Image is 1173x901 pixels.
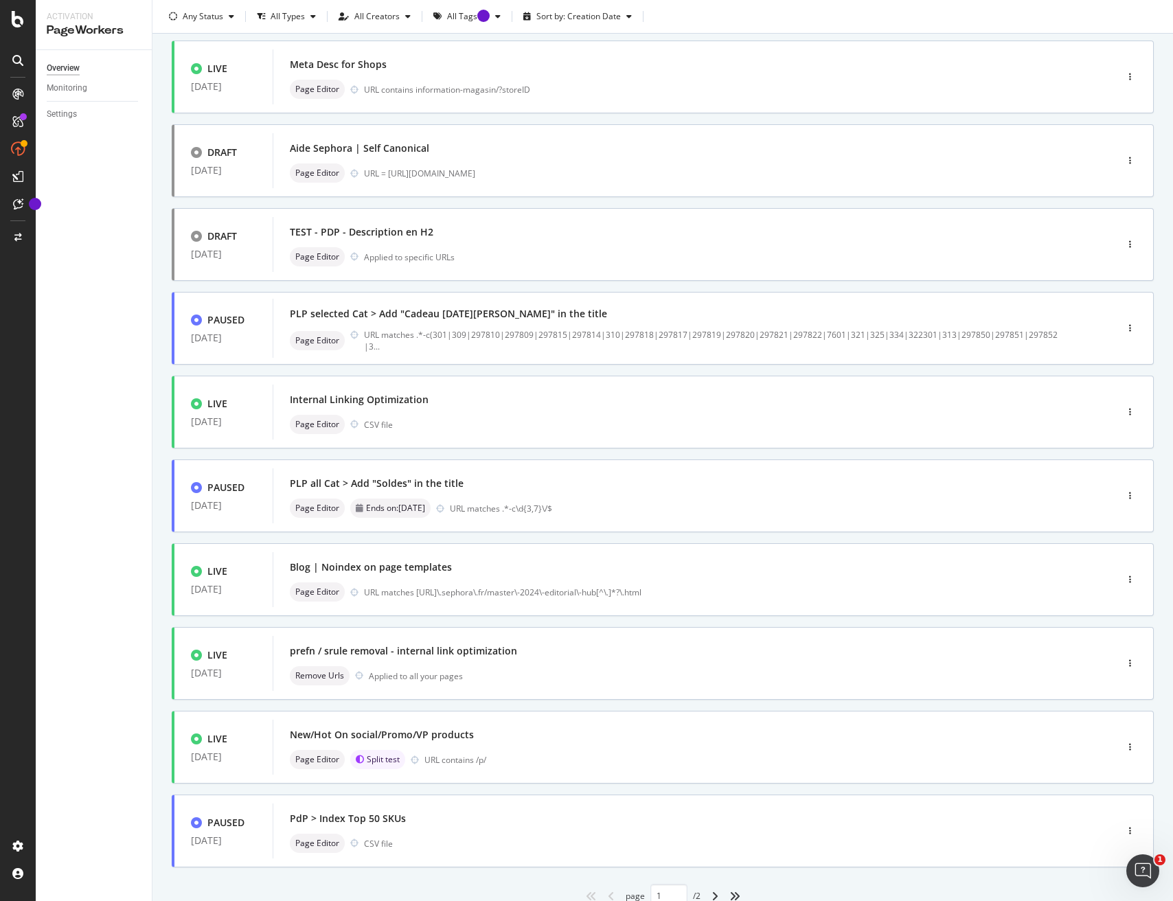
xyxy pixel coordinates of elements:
div: [DATE] [191,416,256,427]
span: Page Editor [295,755,339,764]
span: Page Editor [295,253,339,261]
div: PLP selected Cat > Add "Cadeau [DATE][PERSON_NAME]" in the title [290,307,607,321]
div: PAUSED [207,816,244,830]
div: URL contains information-magasin/?storeID [364,84,1058,95]
div: All Tags [447,12,490,21]
div: LIVE [207,62,227,76]
div: TEST - PDP - Description en H2 [290,225,433,239]
div: Meta Desc for Shops [290,58,387,71]
button: All Types [251,5,321,27]
div: prefn / srule removal - internal link optimization [290,644,517,658]
div: neutral label [290,666,350,685]
div: PAUSED [207,313,244,327]
span: Page Editor [295,588,339,596]
div: neutral label [290,247,345,266]
span: Page Editor [295,169,339,177]
div: neutral label [350,499,431,518]
a: Overview [47,61,142,76]
div: [DATE] [191,249,256,260]
span: ... [374,341,380,352]
div: neutral label [290,750,345,769]
div: URL matches .*-c\d{3,7}\/$ [450,503,1058,514]
div: Blog | Noindex on page templates [290,560,452,574]
span: 1 [1154,854,1165,865]
div: Applied to all your pages [369,670,463,682]
div: LIVE [207,564,227,578]
div: All Types [271,12,305,21]
span: Page Editor [295,504,339,512]
div: [DATE] [191,332,256,343]
div: URL matches .*-c(301|309|297810|297809|297815|297814|310|297818|297817|297819|297820|297821|29782... [364,329,1058,352]
div: DRAFT [207,146,237,159]
div: [DATE] [191,751,256,762]
a: Monitoring [47,81,142,95]
div: neutral label [290,834,345,853]
div: brand label [350,750,405,769]
div: URL contains /p/ [424,754,1058,766]
div: Tooltip anchor [29,198,41,210]
div: CSV file [364,419,393,431]
div: Tooltip anchor [477,10,490,22]
div: PLP all Cat > Add "Soldes" in the title [290,477,464,490]
div: LIVE [207,648,227,662]
button: Any Status [163,5,240,27]
div: URL matches [URL]\.sephora\.fr/master\-2024\-editorial\-hub[^\.]*?\.html [364,586,1058,598]
div: [DATE] [191,668,256,678]
div: New/Hot On social/Promo/VP products [290,728,474,742]
div: CSV file [364,838,393,849]
div: Any Status [183,12,223,21]
button: Sort by: Creation Date [518,5,637,27]
div: Aide Sephora | Self Canonical [290,141,429,155]
div: neutral label [290,582,345,602]
span: Page Editor [295,337,339,345]
div: Sort by: Creation Date [536,12,621,21]
div: [DATE] [191,165,256,176]
div: PageWorkers [47,23,141,38]
div: [DATE] [191,81,256,92]
button: All TagsTooltip anchor [428,5,506,27]
div: LIVE [207,397,227,411]
span: Page Editor [295,839,339,847]
div: DRAFT [207,229,237,243]
div: Settings [47,107,77,122]
div: neutral label [290,415,345,434]
iframe: Intercom live chat [1126,854,1159,887]
div: neutral label [290,80,345,99]
div: URL = [URL][DOMAIN_NAME] [364,168,1058,179]
div: neutral label [290,499,345,518]
span: Page Editor [295,420,339,429]
div: PAUSED [207,481,244,494]
span: Ends on: [DATE] [366,504,425,512]
div: [DATE] [191,835,256,846]
span: Page Editor [295,85,339,93]
div: [DATE] [191,500,256,511]
div: Activation [47,11,141,23]
div: LIVE [207,732,227,746]
div: neutral label [290,331,345,350]
div: Internal Linking Optimization [290,393,429,407]
div: Overview [47,61,80,76]
div: Monitoring [47,81,87,95]
button: All Creators [333,5,416,27]
div: [DATE] [191,584,256,595]
div: PdP > Index Top 50 SKUs [290,812,406,825]
a: Settings [47,107,142,122]
span: Split test [367,755,400,764]
div: neutral label [290,163,345,183]
span: Remove Urls [295,672,344,680]
div: All Creators [354,12,400,21]
div: Applied to specific URLs [364,251,455,263]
